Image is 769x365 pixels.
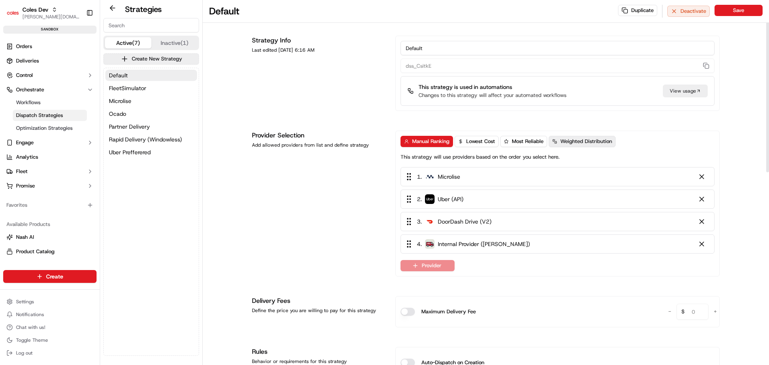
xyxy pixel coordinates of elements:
[3,231,97,244] button: Nash AI
[401,167,715,186] div: 1. Microlise
[549,136,616,147] button: Weighted Distribution
[8,77,22,91] img: 1736555255976-a54dd68f-1ca7-489b-9aae-adbdc363a1c4
[105,37,151,48] button: Active (7)
[252,358,386,365] div: Behavior or requirements for this strategy
[404,217,491,226] div: 3 .
[16,86,44,93] span: Orchestrate
[715,5,763,16] button: Save
[404,172,460,181] div: 1 .
[438,195,463,203] span: Uber (API)
[3,245,97,258] button: Product Catalog
[663,85,708,97] a: View usage
[105,95,197,107] button: Microlise
[3,260,97,272] button: Returns
[16,112,63,119] span: Dispatch Strategies
[22,6,48,14] button: Coles Dev
[109,148,151,156] span: Uber Prefferered
[404,195,463,204] div: 2 .
[466,138,495,145] span: Lowest Cost
[64,113,132,127] a: 💻API Documentation
[16,43,32,50] span: Orders
[252,131,386,140] h1: Provider Selection
[105,121,197,132] button: Partner Delivery
[27,85,101,91] div: We're available if you need us!
[8,8,24,24] img: Nash
[3,26,97,34] div: sandbox
[16,311,44,318] span: Notifications
[16,116,61,124] span: Knowledge Base
[105,108,197,119] a: Ocado
[13,110,87,121] a: Dispatch Strategies
[425,172,435,181] img: microlise_logo.jpeg
[404,240,530,248] div: 4 .
[105,83,197,94] button: FleetSimulator
[151,37,198,48] button: Inactive (1)
[3,296,97,307] button: Settings
[6,6,19,19] img: Coles Dev
[438,240,530,248] span: Internal Provider ([PERSON_NAME])
[16,125,72,132] span: Optimization Strategies
[16,99,40,106] span: Workflows
[3,136,97,149] button: Engage
[438,218,491,226] span: DoorDash Drive (V2)
[3,270,97,283] button: Create
[678,305,688,321] span: $
[105,134,197,145] button: Rapid Delivery (Windowless)
[6,234,93,241] a: Nash AI
[3,218,97,231] div: Available Products
[252,142,386,148] div: Add allowed providers from list and define strategy
[80,136,97,142] span: Pylon
[3,322,97,333] button: Chat with us!
[68,117,74,123] div: 💻
[425,239,435,249] img: coles.png
[3,179,97,192] button: Promise
[438,173,460,181] span: Microlise
[8,32,146,45] p: Welcome 👋
[3,347,97,359] button: Log out
[109,84,146,92] span: FleetSimulator
[103,53,199,65] button: Create New Strategy
[103,18,199,32] input: Search
[419,92,566,99] p: Changes to this strategy will affect your automated workflows
[401,153,560,161] p: This strategy will use providers based on the order you select here.
[16,337,48,343] span: Toggle Theme
[512,138,544,145] span: Most Reliable
[6,262,93,270] a: Returns
[16,350,32,356] span: Log out
[3,69,97,82] button: Control
[21,52,144,60] input: Got a question? Start typing here...
[105,147,197,158] button: Uber Prefferered
[412,138,449,145] span: Manual Ranking
[252,307,386,314] div: Define the price you are willing to pay for this strategy
[46,272,63,280] span: Create
[22,14,80,20] button: [PERSON_NAME][DOMAIN_NAME][EMAIL_ADDRESS][PERSON_NAME][DOMAIN_NAME]
[3,199,97,212] div: Favorites
[16,298,34,305] span: Settings
[136,79,146,89] button: Start new chat
[27,77,131,85] div: Start new chat
[401,234,715,254] div: 4. Internal Provider ([PERSON_NAME])
[16,234,34,241] span: Nash AI
[109,135,182,143] span: Rapid Delivery (Windowless)
[252,347,386,357] h1: Rules
[455,136,499,147] button: Lowest Cost
[16,168,28,175] span: Fleet
[105,70,197,81] button: Default
[252,296,386,306] h1: Delivery Fees
[16,153,38,161] span: Analytics
[13,123,87,134] a: Optimization Strategies
[3,54,97,67] a: Deliveries
[56,135,97,142] a: Powered byPylon
[3,83,97,96] button: Orchestrate
[3,3,83,22] button: Coles DevColes Dev[PERSON_NAME][DOMAIN_NAME][EMAIL_ADDRESS][PERSON_NAME][DOMAIN_NAME]
[419,83,566,91] p: This strategy is used in automations
[425,194,435,204] img: uber-new-logo.jpeg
